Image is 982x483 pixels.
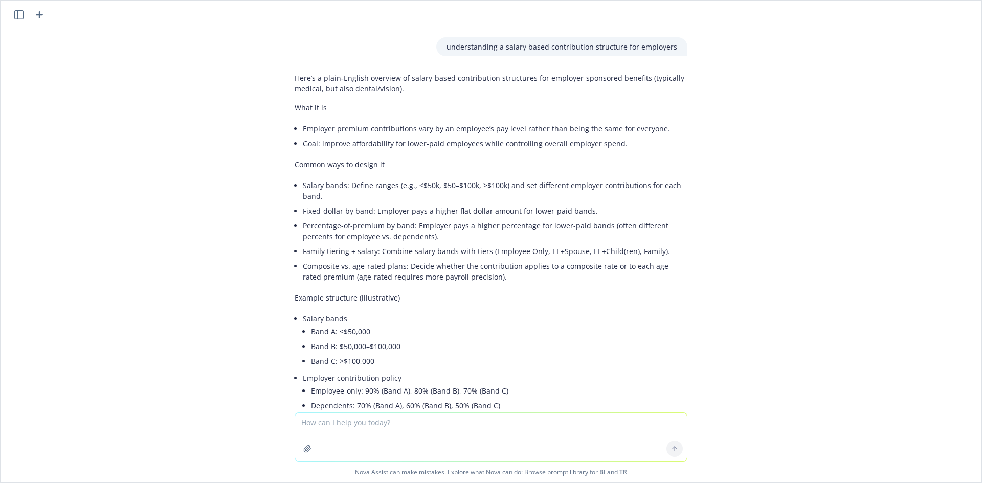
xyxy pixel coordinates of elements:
[295,292,687,303] p: Example structure (illustrative)
[295,102,687,113] p: What it is
[295,159,687,170] p: Common ways to design it
[303,244,687,259] li: Family tiering + salary: Combine salary bands with tiers (Employee Only, EE+Spouse, EE+Child(ren)...
[303,259,687,284] li: Composite vs. age-rated plans: Decide whether the contribution applies to a composite rate or to ...
[303,203,687,218] li: Fixed-dollar by band: Employer pays a higher flat dollar amount for lower-paid bands.
[5,462,977,482] span: Nova Assist can make mistakes. Explore what Nova can do: Browse prompt library for and
[303,371,687,415] li: Employer contribution policy
[311,398,687,413] li: Dependents: 70% (Band A), 60% (Band B), 50% (Band C)
[303,311,687,371] li: Salary bands
[311,354,687,369] li: Band C: >$100,000
[311,383,687,398] li: Employee-only: 90% (Band A), 80% (Band B), 70% (Band C)
[303,218,687,244] li: Percentage-of-premium by band: Employer pays a higher percentage for lower-paid bands (often diff...
[447,41,677,52] p: understanding a salary based contribution structure for employers
[295,73,687,94] p: Here’s a plain‑English overview of salary-based contribution structures for employer-sponsored be...
[303,178,687,203] li: Salary bands: Define ranges (e.g., <$50k, $50–$100k, >$100k) and set different employer contribut...
[311,339,687,354] li: Band B: $50,000–$100,000
[303,121,687,136] li: Employer premium contributions vary by an employee’s pay level rather than being the same for eve...
[311,324,687,339] li: Band A: <$50,000
[303,136,687,151] li: Goal: improve affordability for lower-paid employees while controlling overall employer spend.
[599,468,606,476] a: BI
[619,468,627,476] a: TR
